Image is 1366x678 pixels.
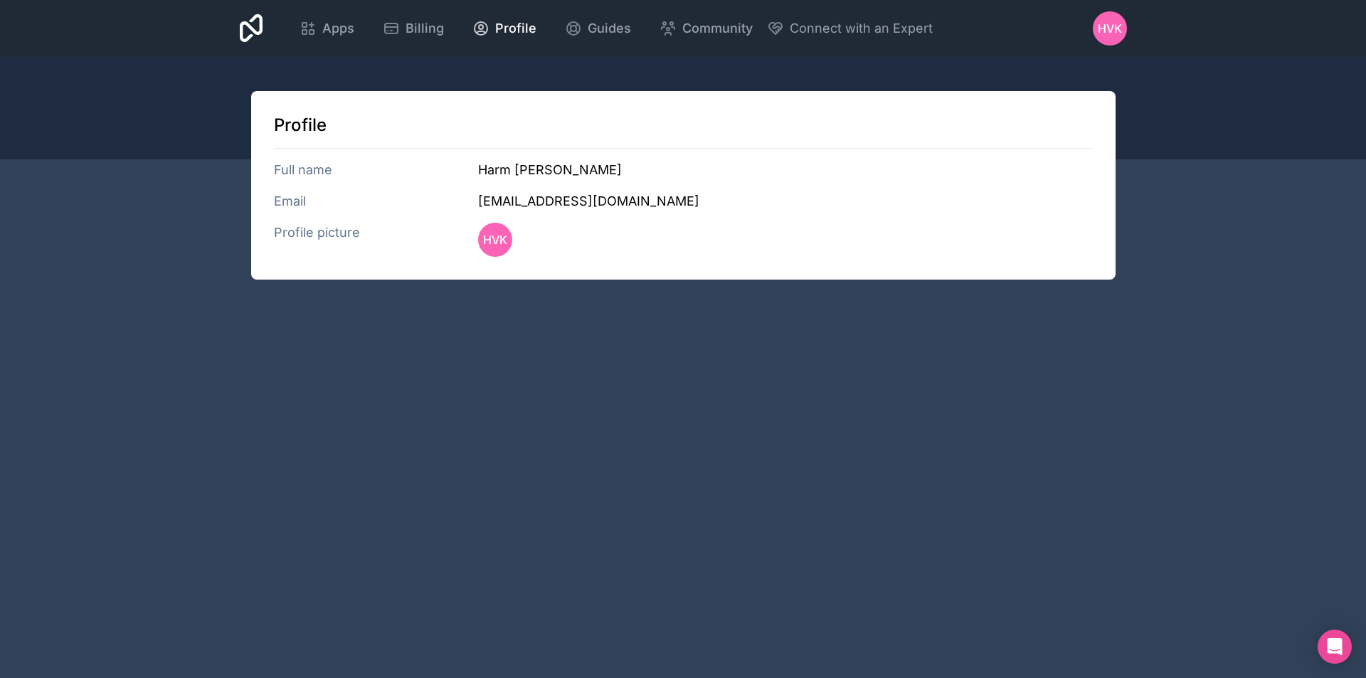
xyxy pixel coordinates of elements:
[588,18,631,38] span: Guides
[495,18,536,38] span: Profile
[406,18,444,38] span: Billing
[274,160,479,180] h3: Full name
[682,18,753,38] span: Community
[288,13,366,44] a: Apps
[767,18,933,38] button: Connect with an Expert
[483,231,507,248] span: HvK
[461,13,548,44] a: Profile
[274,114,1093,137] h1: Profile
[1098,20,1122,37] span: HvK
[478,160,1092,180] h3: Harm [PERSON_NAME]
[554,13,642,44] a: Guides
[648,13,764,44] a: Community
[790,18,933,38] span: Connect with an Expert
[478,191,1092,211] h3: [EMAIL_ADDRESS][DOMAIN_NAME]
[322,18,354,38] span: Apps
[274,191,479,211] h3: Email
[1318,630,1352,664] div: Open Intercom Messenger
[274,223,479,257] h3: Profile picture
[371,13,455,44] a: Billing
